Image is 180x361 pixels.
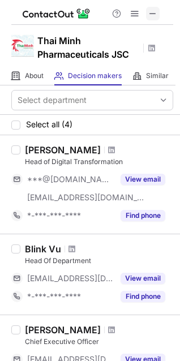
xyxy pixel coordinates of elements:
[25,243,61,255] div: Blink Vu
[25,337,173,347] div: Chief Executive Officer
[25,324,101,336] div: [PERSON_NAME]
[121,273,165,284] button: Reveal Button
[27,174,114,184] span: ***@[DOMAIN_NAME]
[25,256,173,266] div: Head Of Department
[27,273,114,283] span: [EMAIL_ADDRESS][DOMAIN_NAME]
[26,120,72,129] span: Select all (4)
[121,291,165,302] button: Reveal Button
[27,192,145,203] span: [EMAIL_ADDRESS][DOMAIN_NAME]
[18,94,87,106] div: Select department
[121,174,165,185] button: Reveal Button
[11,35,34,57] img: 6426c9628afcfdeb2f8fd29b330c67dd
[37,34,139,61] h1: Thai Minh Pharmaceuticals JSC
[68,71,122,80] span: Decision makers
[25,144,101,156] div: [PERSON_NAME]
[25,157,173,167] div: Head of Digital Transformation
[25,71,44,80] span: About
[146,71,169,80] span: Similar
[121,210,165,221] button: Reveal Button
[23,7,91,20] img: ContactOut v5.3.10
